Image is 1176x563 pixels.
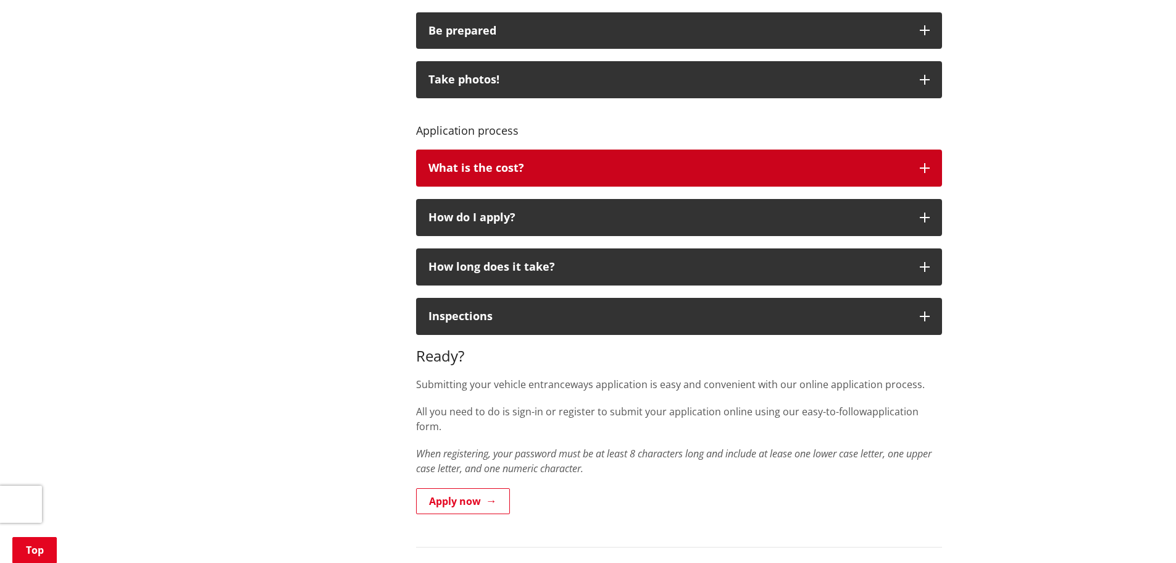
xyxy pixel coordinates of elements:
div: How long does it take? [428,261,907,273]
div: Be prepared [428,25,907,37]
div: Take photos! [428,74,907,86]
h3: Ready? [416,347,942,365]
button: Be prepared [416,12,942,49]
p: All you need to do is sign-in or register to submit your application online using our easy-to-fol... [416,404,942,434]
a: Apply now [416,488,510,514]
iframe: Messenger Launcher [1119,511,1164,556]
button: How long does it take? [416,248,942,286]
button: Inspections [416,298,942,335]
button: How do I apply? [416,199,942,236]
p: Submitting your vehicle entranceways application is easy and convenient with our online applicati... [416,377,942,392]
a: Top [12,537,57,563]
div: What is the cost? [428,162,907,174]
button: Take photos! [416,61,942,98]
button: What is the cost? [416,150,942,187]
h4: Application process [416,111,942,137]
div: Inspections [428,310,907,323]
em: When registering, your password must be at least 8 characters long and include at lease one lower... [416,447,932,475]
div: How do I apply? [428,211,907,224]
